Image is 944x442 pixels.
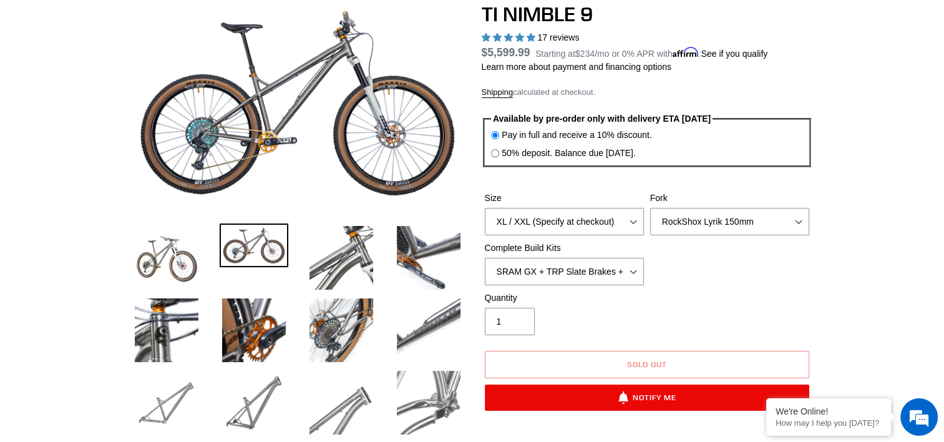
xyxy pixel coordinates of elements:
img: Load image into Gallery viewer, TI NIMBLE 9 [132,296,201,365]
img: Load image into Gallery viewer, TI NIMBLE 9 [307,368,376,437]
span: 4.88 stars [482,32,538,42]
img: Load image into Gallery viewer, TI NIMBLE 9 [307,296,376,365]
div: Navigation go back [14,69,32,87]
label: Size [485,192,644,205]
label: Complete Build Kits [485,242,644,255]
p: How may I help you today? [776,418,882,428]
img: Load image into Gallery viewer, TI NIMBLE 9 [220,368,288,437]
span: Sold out [627,360,667,369]
label: Pay in full and receive a 10% discount. [502,129,651,142]
div: Chat with us now [84,70,228,86]
span: Affirm [673,47,699,57]
button: Notify Me [485,385,809,411]
button: Sold out [485,351,809,378]
span: 17 reviews [537,32,579,42]
p: Starting at /mo or 0% APR with . [535,44,767,61]
legend: Available by pre-order only with delivery ETA [DATE] [491,112,713,125]
label: Fork [650,192,809,205]
a: Learn more about payment and financing options [482,62,671,72]
img: Load image into Gallery viewer, TI NIMBLE 9 [307,223,376,292]
label: 50% deposit. Balance due [DATE]. [502,147,636,160]
div: calculated at checkout. [482,86,812,99]
img: Load image into Gallery viewer, TI NIMBLE 9 [394,368,463,437]
span: $5,599.99 [482,46,530,59]
div: We're Online! [776,406,882,416]
img: Load image into Gallery viewer, TI NIMBLE 9 [220,223,288,267]
span: We're online! [72,138,172,264]
a: Shipping [482,87,513,98]
label: Quantity [485,292,644,305]
span: $234 [575,49,595,59]
h1: TI NIMBLE 9 [482,2,812,26]
img: Load image into Gallery viewer, TI NIMBLE 9 [220,296,288,365]
img: Load image into Gallery viewer, TI NIMBLE 9 [394,223,463,292]
img: Load image into Gallery viewer, TI NIMBLE 9 [132,223,201,292]
img: d_696896380_company_1647369064580_696896380 [40,62,71,94]
img: Load image into Gallery viewer, TI NIMBLE 9 [132,368,201,437]
div: Minimize live chat window [205,6,235,36]
img: Load image into Gallery viewer, TI NIMBLE 9 [394,296,463,365]
textarea: Type your message and hit 'Enter' [6,303,238,346]
a: See if you qualify - Learn more about Affirm Financing (opens in modal) [701,49,767,59]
